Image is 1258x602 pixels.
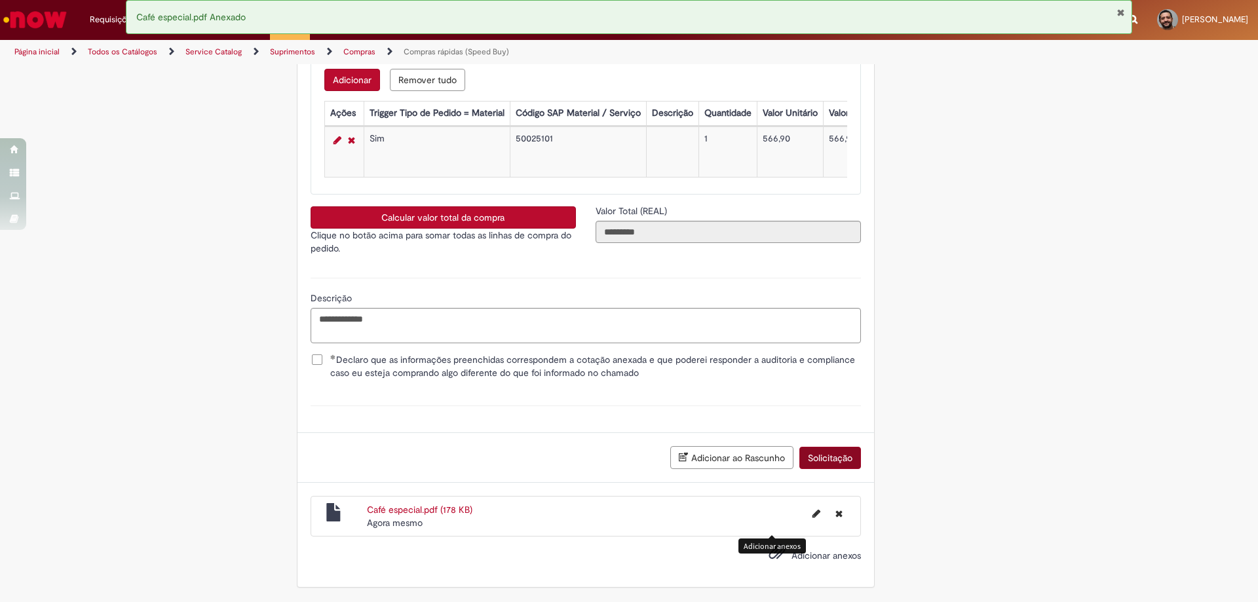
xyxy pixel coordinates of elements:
input: Valor Total (REAL) [596,221,861,243]
th: Trigger Tipo de Pedido = Material [364,102,510,126]
th: Descrição [646,102,698,126]
span: [PERSON_NAME] [1182,14,1248,25]
button: Calcular valor total da compra [311,206,576,229]
p: Clique no botão acima para somar todas as linhas de compra do pedido. [311,229,576,255]
button: Adicionar ao Rascunho [670,446,793,469]
div: Adicionar anexos [738,538,806,554]
th: Quantidade [698,102,757,126]
button: Remover todas as linhas de Lista de Itens [390,69,465,91]
td: Sim [364,127,510,178]
label: Somente leitura - Valor Total (REAL) [596,204,670,217]
button: Adicionar uma linha para Lista de Itens [324,69,380,91]
button: Editar nome de arquivo Café especial.pdf [805,503,828,524]
button: Fechar Notificação [1116,7,1125,18]
textarea: Descrição [311,308,861,343]
button: Solicitação [799,447,861,469]
th: Ações [324,102,364,126]
a: Remover linha 1 [345,132,358,148]
a: Service Catalog [185,47,242,57]
a: Café especial.pdf (178 KB) [367,504,472,516]
span: Somente leitura - Valor Total (REAL) [596,205,670,217]
td: 566,90 [823,127,907,178]
td: 50025101 [510,127,646,178]
a: Suprimentos [270,47,315,57]
th: Valor Unitário [757,102,823,126]
span: Descrição [311,292,354,304]
td: 1 [698,127,757,178]
td: 566,90 [757,127,823,178]
a: Página inicial [14,47,60,57]
span: Agora mesmo [367,517,423,529]
time: 28/08/2025 10:18:19 [367,517,423,529]
img: ServiceNow [1,7,69,33]
a: Todos os Catálogos [88,47,157,57]
span: Declaro que as informações preenchidas correspondem a cotação anexada e que poderei responder a a... [330,353,861,379]
ul: Trilhas de página [10,40,829,64]
span: Adicionar anexos [791,550,861,561]
a: Compras [343,47,375,57]
span: Obrigatório Preenchido [330,354,336,360]
span: Café especial.pdf Anexado [136,11,246,23]
span: Requisições [90,13,136,26]
a: Compras rápidas (Speed Buy) [404,47,509,57]
th: Valor Total Moeda [823,102,907,126]
a: Editar Linha 1 [330,132,345,148]
button: Excluir Café especial.pdf [828,503,850,524]
th: Código SAP Material / Serviço [510,102,646,126]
